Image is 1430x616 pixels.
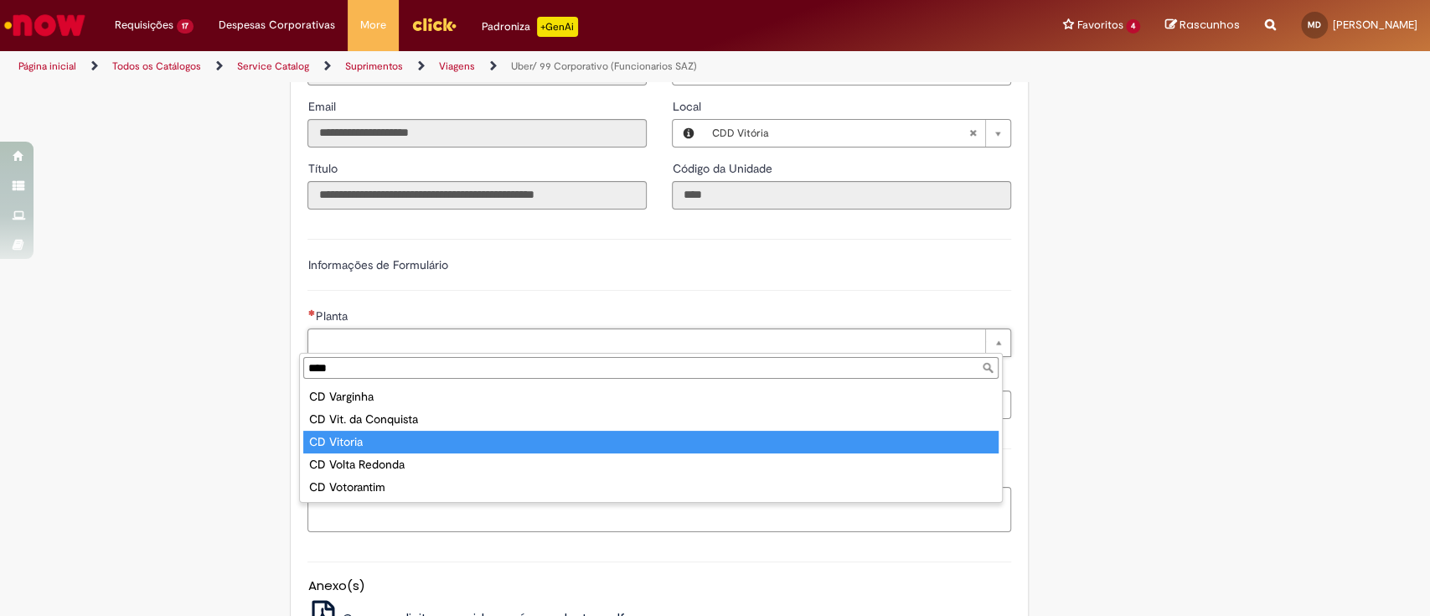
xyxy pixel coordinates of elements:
[303,476,999,499] div: CD Votorantim
[303,453,999,476] div: CD Volta Redonda
[303,431,999,453] div: CD Vitoria
[303,408,999,431] div: CD Vit. da Conquista
[303,386,999,408] div: CD Varginha
[300,382,1002,502] ul: Planta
